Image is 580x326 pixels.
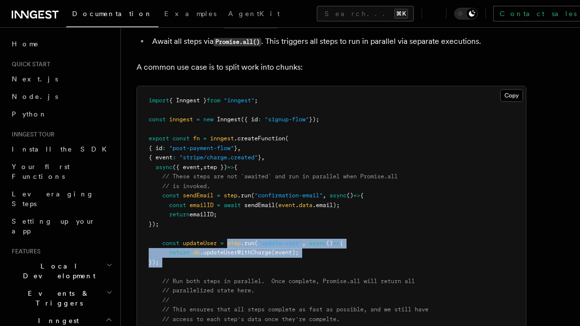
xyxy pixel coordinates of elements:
[8,212,115,240] a: Setting up your app
[254,192,323,199] span: "confirmation-email"
[66,3,158,27] a: Documentation
[12,145,113,153] span: Install the SDK
[394,9,408,19] kbd: ⌘K
[207,97,220,104] span: from
[8,131,55,138] span: Inngest tour
[162,173,398,180] span: // These steps are not `awaited` and run in parallel when Promise.all
[213,38,261,46] code: Promise.all()
[193,135,200,142] span: fn
[8,248,40,255] span: Features
[223,19,278,28] a: [DOMAIN_NAME]()
[261,154,265,161] span: ,
[265,116,309,123] span: "signup-flow"
[237,145,241,152] span: ,
[234,145,237,152] span: }
[8,185,115,212] a: Leveraging Steps
[347,192,353,199] span: ()
[149,145,162,152] span: { id
[353,192,360,199] span: =>
[329,192,347,199] span: async
[12,163,70,180] span: Your first Functions
[360,192,364,199] span: {
[271,249,299,256] span: (event);
[149,221,159,228] span: });
[309,116,319,123] span: });
[333,240,340,247] span: =>
[149,135,169,142] span: export
[169,211,190,218] span: return
[8,257,115,285] button: Local Development
[258,154,261,161] span: }
[158,3,222,26] a: Examples
[278,202,295,209] span: event
[454,8,478,19] button: Toggle dark mode
[8,158,115,185] a: Your first Functions
[183,192,213,199] span: sendEmail
[136,60,526,74] p: A common use case is to split work into chunks:
[203,116,213,123] span: new
[8,35,115,53] a: Home
[340,240,343,247] span: {
[299,202,312,209] span: data
[169,97,207,104] span: { Inngest }
[8,261,106,281] span: Local Development
[200,249,271,256] span: .updateUserWithCharge
[203,164,227,171] span: step })
[183,240,217,247] span: updateUser
[223,20,278,28] code: [DOMAIN_NAME]()
[12,190,94,208] span: Leveraging Steps
[312,202,340,209] span: .email);
[8,288,106,308] span: Events & Triggers
[12,93,58,100] span: Node.js
[162,183,210,190] span: // is invoked.
[12,39,39,49] span: Home
[12,75,58,83] span: Next.js
[149,35,526,49] li: Await all steps via . This triggers all steps to run in parallel via separate executions.
[228,10,280,18] span: AgentKit
[254,240,258,247] span: (
[149,259,159,266] span: });
[254,97,258,104] span: ;
[302,240,306,247] span: ,
[309,240,326,247] span: async
[8,285,115,312] button: Events & Triggers
[8,88,115,105] a: Node.js
[173,135,190,142] span: const
[173,164,200,171] span: ({ event
[169,116,193,123] span: inngest
[224,97,254,104] span: "inngest"
[162,145,166,152] span: :
[12,110,47,118] span: Python
[241,116,258,123] span: ({ id
[244,202,275,209] span: sendEmail
[217,192,220,199] span: =
[179,154,258,161] span: "stripe/charge.created"
[227,164,234,171] span: =>
[72,10,153,18] span: Documentation
[162,297,169,304] span: //
[149,116,166,123] span: const
[203,135,207,142] span: =
[317,6,414,21] button: Search...⌘K
[258,240,302,247] span: "update-user"
[190,202,213,209] span: emailID
[162,306,428,313] span: // This ensures that all steps complete as fast as possible, and we still have
[8,70,115,88] a: Next.js
[220,240,224,247] span: =
[12,217,96,235] span: Setting up your app
[8,105,115,123] a: Python
[227,240,241,247] span: step
[234,164,237,171] span: {
[149,97,169,104] span: import
[237,192,251,199] span: .run
[193,249,200,256] span: db
[275,202,278,209] span: (
[8,60,50,68] span: Quick start
[190,211,217,218] span: emailID;
[241,240,254,247] span: .run
[162,278,415,285] span: // Run both steps in parallel. Once complete, Promise.all will return all
[196,116,200,123] span: =
[217,116,241,123] span: Inngest
[258,116,261,123] span: :
[323,192,326,199] span: ,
